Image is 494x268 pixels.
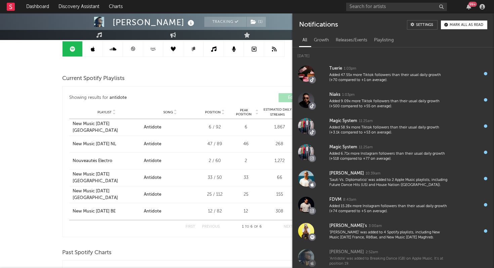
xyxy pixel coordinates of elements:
[200,175,230,181] div: 33 / 50
[73,171,140,184] a: New Music [DATE] [GEOGRAPHIC_DATA]
[73,121,140,134] a: New Music [DATE] [GEOGRAPHIC_DATA]
[329,256,448,267] div: 'Antidote' was added to Breaking Dance (GB) on Apple Music. It's at position 19.
[110,94,127,102] div: antidote
[144,124,161,131] div: Antidote
[73,141,116,148] div: New Music [DATE] NL
[144,191,161,198] div: Antidote
[233,208,258,215] div: 12
[204,17,246,27] button: Tracking
[233,141,258,148] div: 46
[371,35,397,46] div: Playlisting
[262,208,297,215] div: 308
[329,178,448,188] div: 'Sauti Vs. Diplomatico' was added to 2 Apple Music playlists, including Future Dance Hits (US) an...
[233,223,270,231] div: 1 6 6
[292,47,494,61] div: [DATE]
[262,141,297,148] div: 268
[200,208,230,215] div: 12 / 82
[283,96,314,100] span: Editorial ( 6 )
[233,175,258,181] div: 33
[202,225,220,229] button: Previous
[329,143,357,151] div: Magic System
[205,110,221,114] span: Position
[246,17,266,27] span: ( 1 )
[466,4,471,9] button: 99+
[329,73,448,83] div: Added 47.55x more Tiktok followers than their usual daily growth (+70 compared to +1 on average).
[329,230,448,240] div: '[PERSON_NAME]' was added to 4 Spotify playlists, including New Music [DATE] France, R&Bae, and N...
[254,225,258,228] span: of
[247,17,266,27] button: (1)
[97,110,112,114] span: Playlist
[262,191,297,198] div: 155
[233,124,258,131] div: 6
[62,249,112,257] span: Past Spotify Charts
[292,87,494,113] a: Niaks1:03pmAdded 9.09x more Tiktok followers than their usual daily growth (+500 compared to +55 ...
[200,141,230,148] div: 47 / 89
[329,204,448,214] div: Added 15.28x more Instagram followers than their usual daily growth (+74 compared to +5 on average).
[292,192,494,218] a: FDVM8:43amAdded 15.28x more Instagram followers than their usual daily growth (+74 compared to +5...
[73,158,140,164] a: Nouveautés Electro
[329,91,340,99] div: Niaks
[144,141,161,148] div: Antidote
[233,191,258,198] div: 25
[262,175,297,181] div: 66
[359,119,373,124] div: 11:25am
[329,117,357,125] div: Magic System
[329,196,341,204] div: FDVM
[342,92,355,98] div: 1:03pm
[329,248,364,256] div: [PERSON_NAME]
[144,208,161,215] div: Antidote
[186,225,195,229] button: First
[329,65,342,73] div: Tuerie
[299,35,311,46] div: All
[329,222,367,230] div: [PERSON_NAME]'s
[200,191,230,198] div: 25 / 112
[344,66,356,71] div: 1:03pm
[329,125,448,136] div: Added 58.9x more Tiktok followers than their usual daily growth (+3.1k compared to +53 on average).
[450,23,483,27] div: Mark all as read
[292,61,494,87] a: Tuerie1:03pmAdded 47.55x more Tiktok followers than their usual daily growth (+70 compared to +1 ...
[441,21,487,29] button: Mark all as read
[332,35,371,46] div: Releases/Events
[262,107,293,117] span: Estimated Daily Streams
[343,197,356,202] div: 8:43am
[163,110,173,114] span: Song
[299,20,338,30] div: Notifications
[62,75,125,83] span: Current Spotify Playlists
[73,208,116,215] div: New Music [DATE] BE
[200,158,230,164] div: 2 / 60
[292,139,494,165] a: Magic System11:25amAdded 6.71x more Instagram followers than their usual daily growth (+518 compa...
[329,99,448,109] div: Added 9.09x more Tiktok followers than their usual daily growth (+500 compared to +55 on average).
[346,3,447,11] input: Search for artists
[369,224,382,229] div: 3:00am
[292,113,494,139] a: Magic System11:25amAdded 58.9x more Tiktok followers than their usual daily growth (+3.1k compare...
[292,218,494,244] a: [PERSON_NAME]'s3:00am'[PERSON_NAME]' was added to 4 Spotify playlists, including New Music [DATE]...
[407,20,438,30] a: Settings
[366,171,380,176] div: 10:39am
[292,165,494,192] a: [PERSON_NAME]10:39am'Sauti Vs. Diplomatico' was added to 2 Apple Music playlists, including Futur...
[200,124,230,131] div: 6 / 92
[144,175,161,181] div: Antidote
[262,124,297,131] div: 1,867
[329,151,448,162] div: Added 6.71x more Instagram followers than their usual daily growth (+518 compared to +77 on avera...
[233,158,258,164] div: 2
[69,93,247,102] div: Showing results for
[73,158,112,164] div: Nouveautés Electro
[468,2,477,7] div: 99 +
[73,141,140,148] a: New Music [DATE] NL
[245,225,249,228] span: to
[262,158,297,164] div: 1,272
[73,208,140,215] a: New Music [DATE] BE
[113,17,196,28] div: [PERSON_NAME]
[329,169,364,178] div: [PERSON_NAME]
[73,188,140,201] a: New Music [DATE] [GEOGRAPHIC_DATA]
[416,23,433,27] div: Settings
[311,35,332,46] div: Growth
[144,158,161,164] div: Antidote
[284,225,293,229] button: Next
[279,93,324,102] button: Editorial(6)
[366,250,378,255] div: 2:52am
[233,108,254,116] span: Peak Position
